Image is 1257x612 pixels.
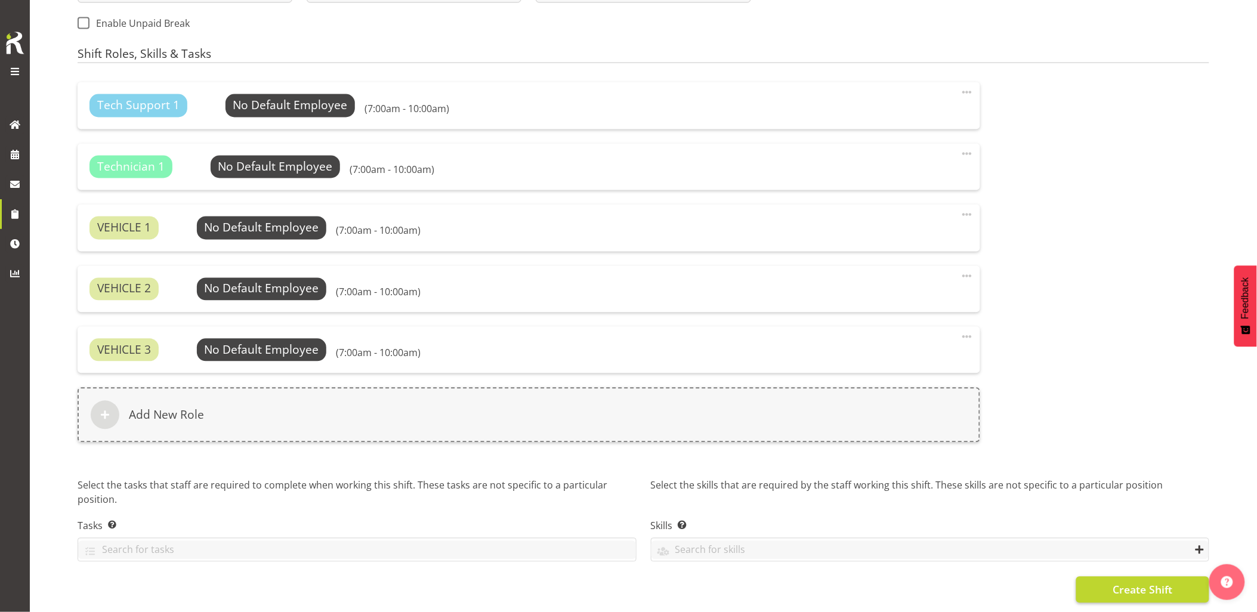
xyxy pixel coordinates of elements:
span: VEHICLE 2 [97,280,151,298]
span: No Default Employee [204,342,319,358]
h6: (7:00am - 10:00am) [350,164,434,176]
h4: Shift Roles, Skills & Tasks [78,47,1209,64]
label: Skills [651,519,1210,533]
span: Enable Unpaid Break [89,17,190,29]
input: Search for skills [651,541,1209,560]
span: Create Shift [1113,582,1172,598]
input: Search for tasks [78,541,636,560]
span: Technician 1 [97,159,165,176]
label: Tasks [78,519,637,533]
img: Rosterit icon logo [3,30,27,56]
span: No Default Employee [204,220,319,236]
span: No Default Employee [218,159,332,175]
p: Select the skills that are required by the staff working this shift. These skills are not specifi... [651,478,1210,509]
span: VEHICLE 1 [97,220,151,237]
span: VEHICLE 3 [97,342,151,359]
img: help-xxl-2.png [1221,576,1233,588]
span: No Default Employee [204,280,319,296]
p: Select the tasks that staff are required to complete when working this shift. These tasks are not... [78,478,637,509]
span: No Default Employee [233,97,347,113]
button: Feedback - Show survey [1234,265,1257,347]
span: Feedback [1240,277,1251,319]
h6: Add New Role [129,408,204,422]
span: Tech Support 1 [97,97,180,115]
h6: (7:00am - 10:00am) [365,103,449,115]
button: Create Shift [1076,577,1209,603]
h6: (7:00am - 10:00am) [336,347,421,359]
h6: (7:00am - 10:00am) [336,286,421,298]
h6: (7:00am - 10:00am) [336,225,421,237]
